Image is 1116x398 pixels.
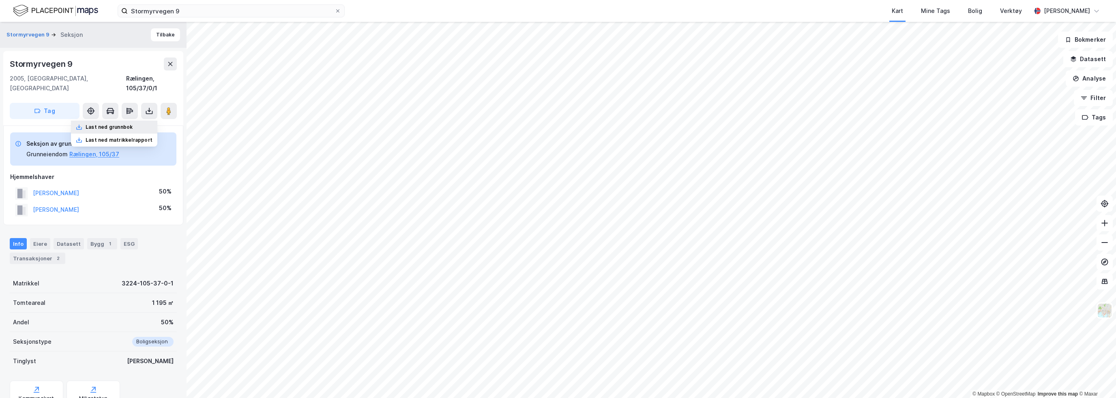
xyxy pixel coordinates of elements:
[972,391,995,397] a: Mapbox
[1038,391,1078,397] a: Improve this map
[128,5,335,17] input: Søk på adresse, matrikkel, gårdeiere, leietakere eller personer
[1058,32,1113,48] button: Bokmerker
[1075,359,1116,398] div: Kontrollprogram for chat
[1066,70,1113,87] button: Analyse
[968,6,982,16] div: Bolig
[26,139,119,149] div: Seksjon av grunneiendom
[10,238,27,249] div: Info
[87,238,117,249] div: Bygg
[10,103,79,119] button: Tag
[1000,6,1022,16] div: Verktøy
[54,254,62,262] div: 2
[60,30,83,40] div: Seksjon
[996,391,1036,397] a: OpenStreetMap
[126,74,177,93] div: Rælingen, 105/37/0/1
[10,74,126,93] div: 2005, [GEOGRAPHIC_DATA], [GEOGRAPHIC_DATA]
[1074,90,1113,106] button: Filter
[86,137,152,143] div: Last ned matrikkelrapport
[10,253,65,264] div: Transaksjoner
[151,28,180,41] button: Tilbake
[921,6,950,16] div: Mine Tags
[86,124,133,130] div: Last ned grunnbok
[10,172,176,182] div: Hjemmelshaver
[1063,51,1113,67] button: Datasett
[30,238,50,249] div: Eiere
[13,279,39,288] div: Matrikkel
[127,356,174,366] div: [PERSON_NAME]
[13,356,36,366] div: Tinglyst
[10,57,74,70] div: Stormyrvegen 9
[1097,303,1112,318] img: Z
[1044,6,1090,16] div: [PERSON_NAME]
[6,31,51,39] button: Stormyrvegen 9
[1075,359,1116,398] iframe: Chat Widget
[122,279,174,288] div: 3224-105-37-0-1
[161,317,174,327] div: 50%
[54,238,84,249] div: Datasett
[159,203,172,213] div: 50%
[26,149,68,159] div: Grunneiendom
[120,238,138,249] div: ESG
[892,6,903,16] div: Kart
[13,337,52,347] div: Seksjonstype
[13,317,29,327] div: Andel
[159,187,172,196] div: 50%
[69,149,119,159] button: Rælingen, 105/37
[1075,109,1113,126] button: Tags
[152,298,174,308] div: 1 195 ㎡
[106,240,114,248] div: 1
[13,298,45,308] div: Tomteareal
[13,4,98,18] img: logo.f888ab2527a4732fd821a326f86c7f29.svg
